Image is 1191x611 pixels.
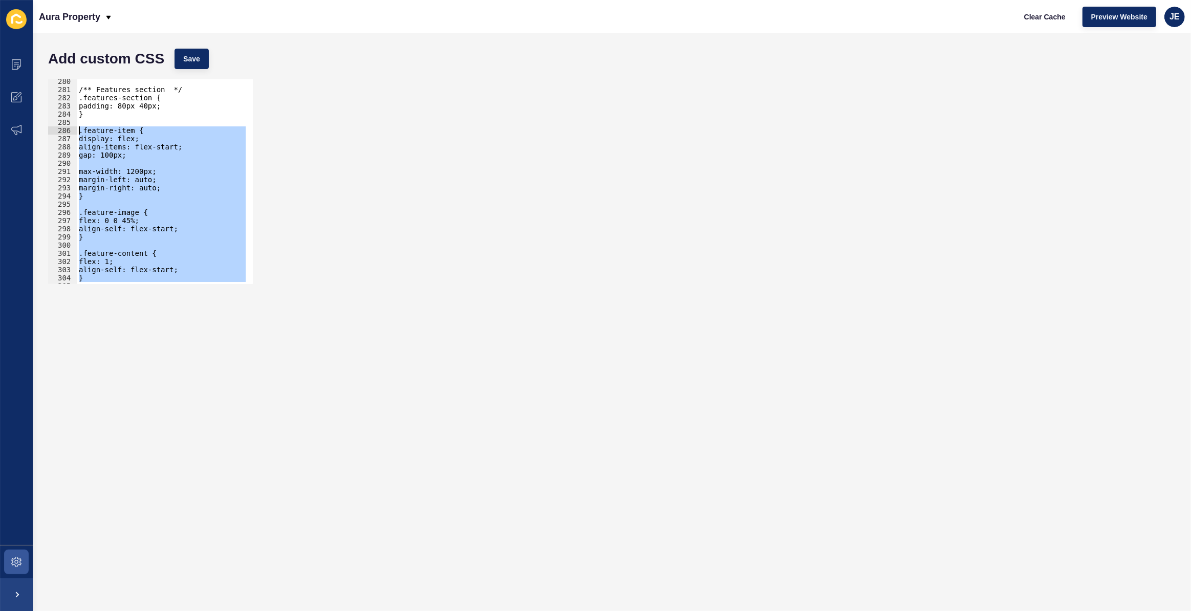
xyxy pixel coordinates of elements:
[48,94,77,102] div: 282
[48,102,77,110] div: 283
[48,118,77,126] div: 285
[48,225,77,233] div: 298
[1082,7,1156,27] button: Preview Website
[48,233,77,241] div: 299
[48,266,77,274] div: 303
[48,126,77,135] div: 286
[48,135,77,143] div: 287
[48,151,77,159] div: 289
[48,159,77,167] div: 290
[48,282,77,290] div: 305
[175,49,209,69] button: Save
[48,54,164,64] h1: Add custom CSS
[48,192,77,200] div: 294
[48,257,77,266] div: 302
[48,200,77,208] div: 295
[48,249,77,257] div: 301
[1024,12,1066,22] span: Clear Cache
[183,54,200,64] span: Save
[48,176,77,184] div: 292
[48,184,77,192] div: 293
[48,208,77,216] div: 296
[48,241,77,249] div: 300
[1091,12,1147,22] span: Preview Website
[48,77,77,85] div: 280
[48,216,77,225] div: 297
[1170,12,1180,22] span: JE
[48,110,77,118] div: 284
[48,85,77,94] div: 281
[39,4,100,30] p: Aura Property
[48,274,77,282] div: 304
[1015,7,1074,27] button: Clear Cache
[48,167,77,176] div: 291
[48,143,77,151] div: 288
